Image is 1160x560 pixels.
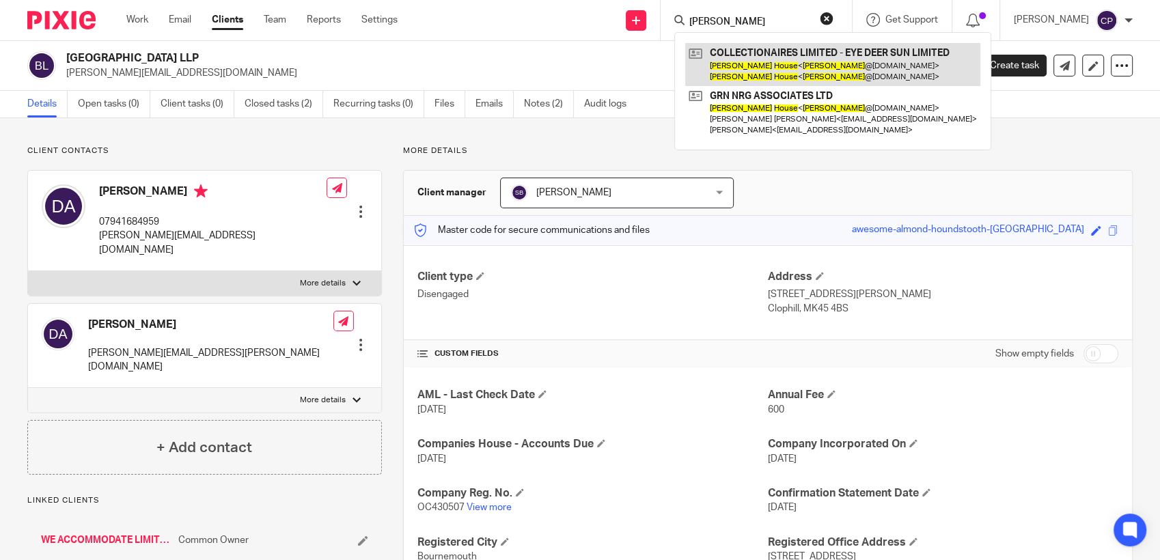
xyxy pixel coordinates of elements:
input: Search [688,16,811,29]
p: [STREET_ADDRESS][PERSON_NAME] [768,288,1118,301]
img: svg%3E [1096,10,1118,31]
p: [PERSON_NAME][EMAIL_ADDRESS][DOMAIN_NAME] [66,66,947,80]
div: awesome-almond-houndstooth-[GEOGRAPHIC_DATA] [852,223,1084,238]
p: Clophill, MK45 4BS [768,302,1118,316]
p: Master code for secure communications and files [414,223,650,237]
p: [PERSON_NAME][EMAIL_ADDRESS][PERSON_NAME][DOMAIN_NAME] [88,346,333,374]
h4: [PERSON_NAME] [88,318,333,332]
p: Client contacts [27,145,382,156]
a: Open tasks (0) [78,91,150,117]
p: [PERSON_NAME] [1014,13,1089,27]
a: Closed tasks (2) [245,91,323,117]
img: svg%3E [42,318,74,350]
a: Audit logs [584,91,637,117]
h4: Company Reg. No. [417,486,768,501]
a: Recurring tasks (0) [333,91,424,117]
img: svg%3E [42,184,85,228]
h4: Companies House - Accounts Due [417,437,768,451]
h4: Registered City [417,535,768,550]
span: [PERSON_NAME] [536,188,611,197]
a: Settings [361,13,398,27]
span: Get Support [885,15,938,25]
span: Common Owner [178,533,249,547]
p: More details [300,395,346,406]
h4: Client type [417,270,768,284]
span: [DATE] [768,503,797,512]
h4: CUSTOM FIELDS [417,348,768,359]
button: Clear [820,12,833,25]
h4: Company Incorporated On [768,437,1118,451]
h4: Address [768,270,1118,284]
p: 07941684959 [99,215,327,229]
h2: [GEOGRAPHIC_DATA] LLP [66,51,771,66]
img: svg%3E [511,184,527,201]
span: 600 [768,405,784,415]
h4: AML - Last Check Date [417,388,768,402]
a: Work [126,13,148,27]
a: View more [467,503,512,512]
img: Pixie [27,11,96,29]
a: Email [169,13,191,27]
a: Reports [307,13,341,27]
a: Notes (2) [524,91,574,117]
p: More details [300,278,346,289]
h3: Client manager [417,186,486,199]
a: Clients [212,13,243,27]
p: More details [403,145,1133,156]
h4: + Add contact [156,437,252,458]
label: Show empty fields [995,347,1074,361]
a: Client tasks (0) [161,91,234,117]
a: Team [264,13,286,27]
h4: Confirmation Statement Date [768,486,1118,501]
p: [PERSON_NAME][EMAIL_ADDRESS][DOMAIN_NAME] [99,229,327,257]
p: Linked clients [27,495,382,506]
h4: [PERSON_NAME] [99,184,327,201]
span: [DATE] [417,405,446,415]
a: Emails [475,91,514,117]
span: OC430507 [417,503,465,512]
img: svg%3E [27,51,56,80]
span: [DATE] [417,454,446,464]
p: Disengaged [417,288,768,301]
a: WE ACCOMMODATE LIMITED [41,533,171,547]
h4: Annual Fee [768,388,1118,402]
h4: Registered Office Address [768,535,1118,550]
a: Files [434,91,465,117]
a: Details [27,91,68,117]
a: Create task [967,55,1047,76]
span: [DATE] [768,454,797,464]
i: Primary [194,184,208,198]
